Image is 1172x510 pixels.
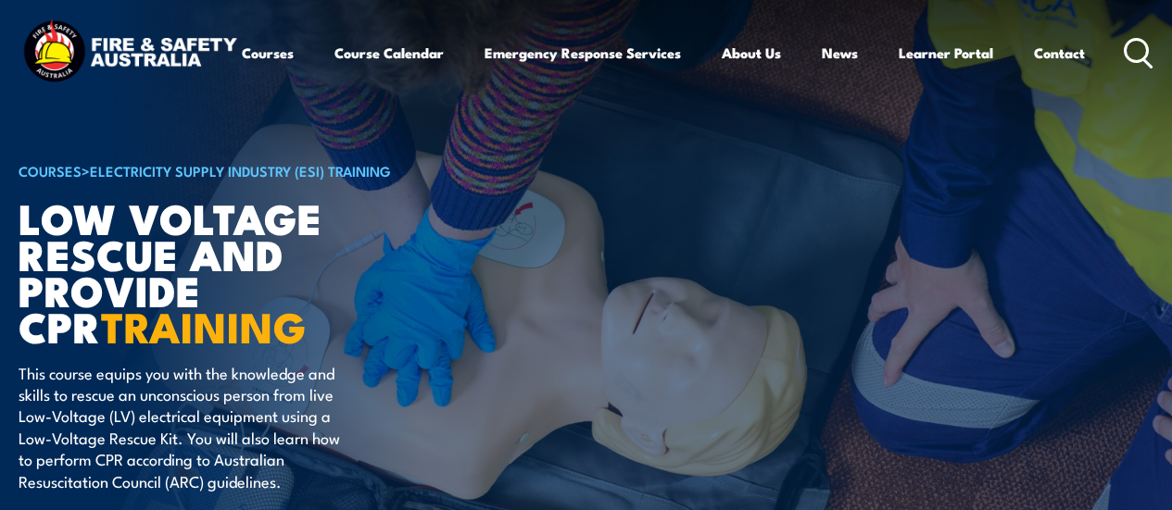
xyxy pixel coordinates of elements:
h1: Low Voltage Rescue and Provide CPR [19,199,476,344]
a: News [822,31,858,75]
h6: > [19,159,476,181]
a: Learner Portal [899,31,993,75]
a: About Us [722,31,781,75]
p: This course equips you with the knowledge and skills to rescue an unconscious person from live Lo... [19,362,357,491]
a: Emergency Response Services [485,31,681,75]
a: Course Calendar [334,31,444,75]
a: Electricity Supply Industry (ESI) Training [90,160,391,180]
a: COURSES [19,160,82,180]
a: Contact [1034,31,1085,75]
a: Courses [242,31,294,75]
strong: TRAINING [101,293,307,357]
